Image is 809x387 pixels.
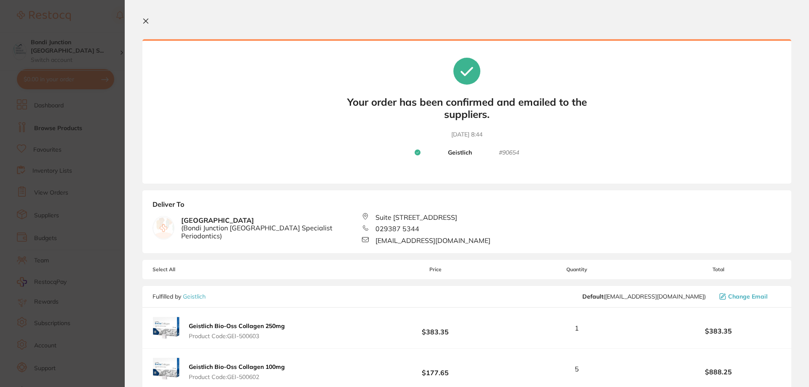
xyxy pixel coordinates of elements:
[499,149,519,157] small: # 90654
[186,322,287,340] button: Geistlich Bio-Oss Collagen 250mg Product Code:GEI-500603
[189,363,285,371] b: Geistlich Bio-Oss Collagen 100mg
[656,368,781,376] b: $888.25
[372,361,498,377] b: $177.65
[189,333,285,339] span: Product Code: GEI-500603
[372,320,498,336] b: $383.35
[181,216,362,240] b: [GEOGRAPHIC_DATA]
[375,214,457,221] span: Suite [STREET_ADDRESS]
[153,355,179,382] img: ZTl4Yjc5YQ
[728,293,768,300] span: Change Email
[717,293,781,300] button: Change Email
[153,315,179,342] img: emlqeGxsYg
[575,324,579,332] span: 1
[575,365,579,373] span: 5
[498,267,656,272] span: Quantity
[372,267,498,272] span: Price
[153,200,781,213] b: Deliver To
[186,363,287,381] button: Geistlich Bio-Oss Collagen 100mg Product Code:GEI-500602
[375,225,419,232] span: 029387 5344
[181,224,362,240] span: ( Bondi Junction [GEOGRAPHIC_DATA] Specialist Periodontics )
[153,217,174,238] img: empty.jpg
[340,96,593,120] b: Your order has been confirmed and emailed to the suppliers.
[153,293,206,300] p: Fulfilled by
[153,267,237,272] span: Select All
[656,267,781,272] span: Total
[582,293,706,300] span: info@geistlich.com.au
[189,322,285,330] b: Geistlich Bio-Oss Collagen 250mg
[375,237,490,244] span: [EMAIL_ADDRESS][DOMAIN_NAME]
[189,374,285,380] span: Product Code: GEI-500602
[448,149,472,157] b: Geistlich
[582,293,603,300] b: Default
[183,293,206,300] a: Geistlich
[656,327,781,335] b: $383.35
